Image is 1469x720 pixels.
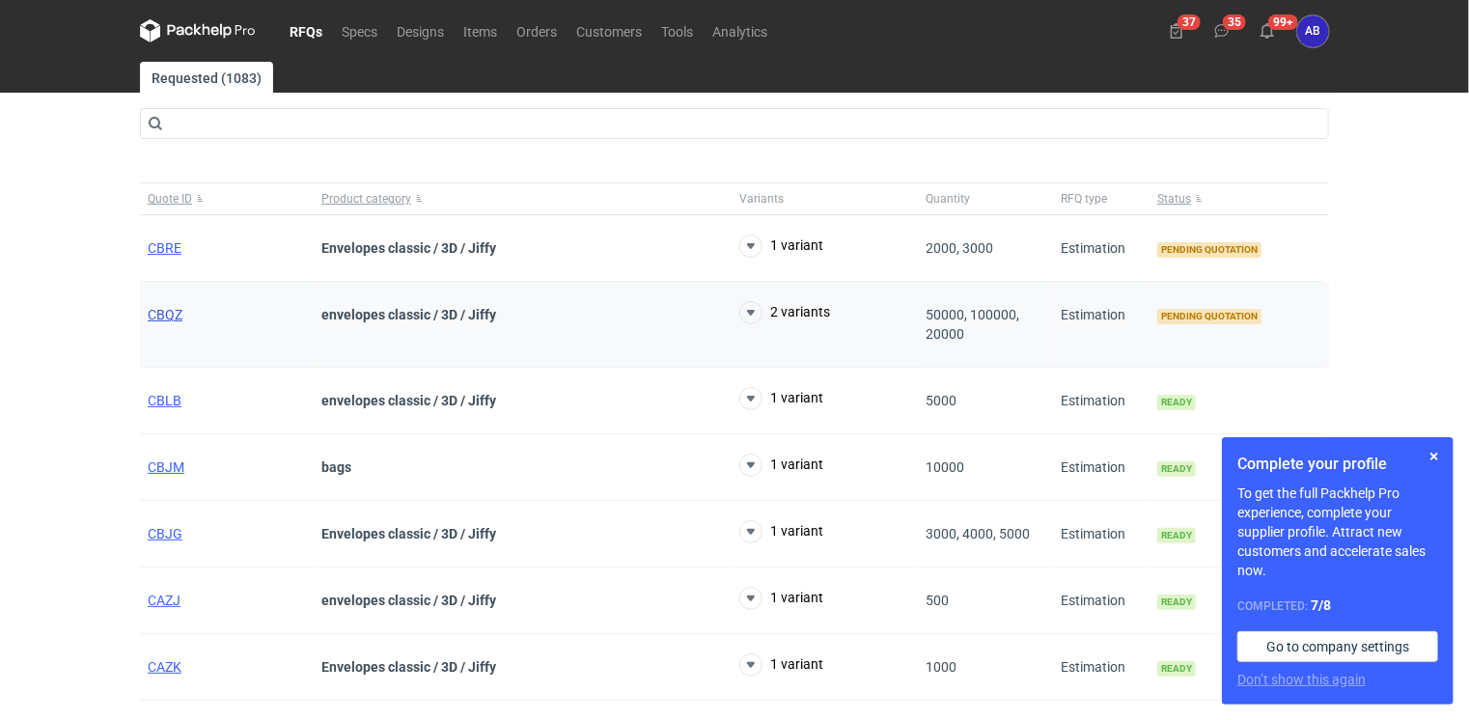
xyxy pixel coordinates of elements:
button: 35 [1206,15,1237,46]
a: Requested (1083) [140,62,273,93]
a: RFQs [280,19,332,42]
strong: Envelopes classic / 3D / Jiffy [321,240,496,256]
div: Estimation [1053,282,1150,368]
button: Skip for now [1423,445,1446,468]
button: AB [1297,15,1329,47]
a: CBRE [148,240,181,256]
div: Estimation [1053,568,1150,634]
button: Product category [314,183,732,214]
strong: Envelopes classic / 3D / Jiffy [321,526,496,541]
a: Designs [387,19,454,42]
a: CAZK [148,659,181,675]
span: 10000 [926,459,964,475]
a: Go to company settings [1237,631,1438,662]
span: Pending quotation [1157,242,1261,258]
div: Estimation [1053,634,1150,701]
a: CBLB [148,393,181,408]
a: Specs [332,19,387,42]
a: Tools [651,19,703,42]
strong: envelopes classic / 3D / Jiffy [321,593,496,608]
span: 5000 [926,393,956,408]
a: CBJG [148,526,182,541]
span: Ready [1157,461,1196,477]
span: Ready [1157,395,1196,410]
span: Status [1157,191,1191,207]
a: Orders [507,19,567,42]
svg: Packhelp Pro [140,19,256,42]
span: Variants [739,191,784,207]
div: Estimation [1053,215,1150,282]
button: Don’t show this again [1237,670,1366,689]
button: 1 variant [739,454,823,477]
button: 1 variant [739,235,823,258]
button: Quote ID [140,183,314,214]
span: Quantity [926,191,970,207]
button: 2 variants [739,301,830,324]
strong: bags [321,459,351,475]
strong: envelopes classic / 3D / Jiffy [321,393,496,408]
button: Status [1150,183,1323,214]
h1: Complete your profile [1237,453,1438,476]
span: 50000, 100000, 20000 [926,307,1019,342]
strong: envelopes classic / 3D / Jiffy [321,307,496,322]
button: 37 [1161,15,1192,46]
a: CAZJ [148,593,180,608]
span: Ready [1157,528,1196,543]
button: 99+ [1252,15,1283,46]
div: Agnieszka Biniarz [1297,15,1329,47]
strong: Envelopes classic / 3D / Jiffy [321,659,496,675]
span: Product category [321,191,411,207]
span: Quote ID [148,191,192,207]
span: Ready [1157,595,1196,610]
span: 500 [926,593,949,608]
button: 1 variant [739,587,823,610]
span: Ready [1157,661,1196,677]
p: To get the full Packhelp Pro experience, complete your supplier profile. Attract new customers an... [1237,484,1438,580]
strong: 7 / 8 [1311,597,1331,613]
a: CBQZ [148,307,182,322]
span: RFQ type [1061,191,1107,207]
span: 1000 [926,659,956,675]
a: Analytics [703,19,777,42]
div: Estimation [1053,434,1150,501]
a: Customers [567,19,651,42]
a: CBJM [148,459,184,475]
div: Estimation [1053,368,1150,434]
button: 1 variant [739,653,823,677]
span: Pending quotation [1157,309,1261,324]
span: 2000, 3000 [926,240,993,256]
a: Items [454,19,507,42]
div: Estimation [1053,501,1150,568]
span: 3000, 4000, 5000 [926,526,1030,541]
button: 1 variant [739,387,823,410]
div: Completed: [1237,595,1438,616]
button: 1 variant [739,520,823,543]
